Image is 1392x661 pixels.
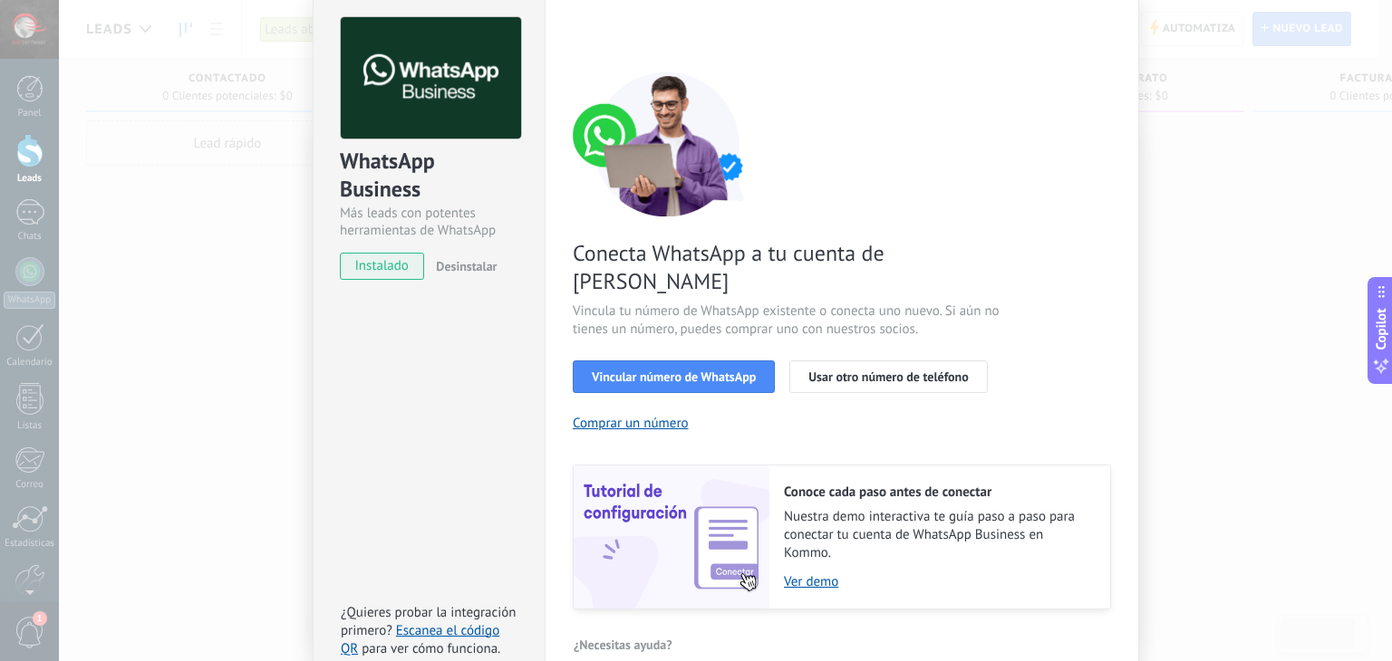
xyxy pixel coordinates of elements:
span: Conecta WhatsApp a tu cuenta de [PERSON_NAME] [573,239,1004,295]
button: Comprar un número [573,415,689,432]
div: WhatsApp Business [340,147,518,205]
span: ¿Quieres probar la integración primero? [341,604,517,639]
span: instalado [341,253,423,280]
h2: Conoce cada paso antes de conectar [784,484,1092,501]
a: Ver demo [784,573,1092,590]
div: Más leads con potentes herramientas de WhatsApp [340,205,518,239]
span: Vincula tu número de WhatsApp existente o conecta uno nuevo. Si aún no tienes un número, puedes c... [573,302,1004,339]
img: logo_main.png [341,17,521,139]
button: Usar otro número de teléfono [789,360,987,393]
span: ¿Necesitas ayuda? [574,638,672,651]
span: Usar otro número de teléfono [808,370,968,383]
span: Desinstalar [436,258,497,274]
a: Escanea el código QR [341,622,499,657]
button: Vincular número de WhatsApp [573,360,775,393]
span: Nuestra demo interactiva te guía paso a paso para conectar tu cuenta de WhatsApp Business en Kommo. [784,508,1092,562]
button: Desinstalar [429,253,497,280]
button: ¿Necesitas ayuda? [573,631,673,658]
img: connect number [573,72,763,216]
span: Copilot [1372,309,1390,350]
span: para ver cómo funciona. [362,640,500,657]
span: Vincular número de WhatsApp [592,370,756,383]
